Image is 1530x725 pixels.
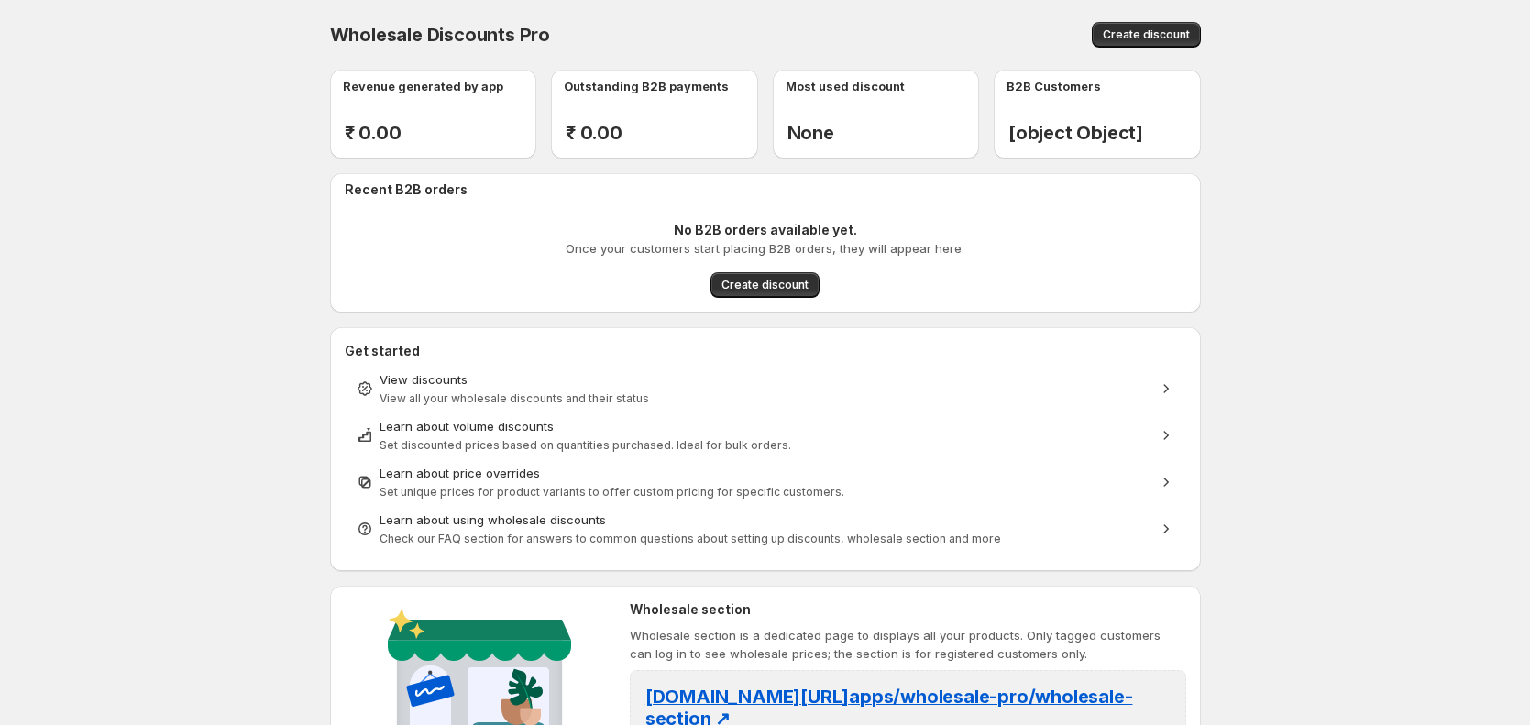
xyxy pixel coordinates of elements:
p: Revenue generated by app [343,77,503,95]
p: Once your customers start placing B2B orders, they will appear here. [566,239,964,258]
button: Create discount [710,272,820,298]
p: No B2B orders available yet. [674,221,857,239]
button: Create discount [1092,22,1201,48]
h2: [object Object] [1008,122,1201,144]
span: Set unique prices for product variants to offer custom pricing for specific customers. [380,485,844,499]
p: Outstanding B2B payments [564,77,729,95]
div: Learn about price overrides [380,464,1151,482]
span: Create discount [721,278,809,292]
div: View discounts [380,370,1151,389]
p: B2B Customers [1007,77,1101,95]
span: Wholesale Discounts Pro [330,24,550,46]
span: View all your wholesale discounts and their status [380,391,649,405]
h2: Get started [345,342,1186,360]
div: Learn about using wholesale discounts [380,511,1151,529]
h2: Recent B2B orders [345,181,1194,199]
h2: Wholesale section [630,600,1186,619]
span: Check our FAQ section for answers to common questions about setting up discounts, wholesale secti... [380,532,1001,545]
p: Most used discount [786,77,905,95]
span: Set discounted prices based on quantities purchased. Ideal for bulk orders. [380,438,791,452]
span: Create discount [1103,27,1190,42]
h2: ₹ 0.00 [566,122,758,144]
h2: ₹ 0.00 [345,122,537,144]
h2: None [787,122,980,144]
p: Wholesale section is a dedicated page to displays all your products. Only tagged customers can lo... [630,626,1186,663]
div: Learn about volume discounts [380,417,1151,435]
